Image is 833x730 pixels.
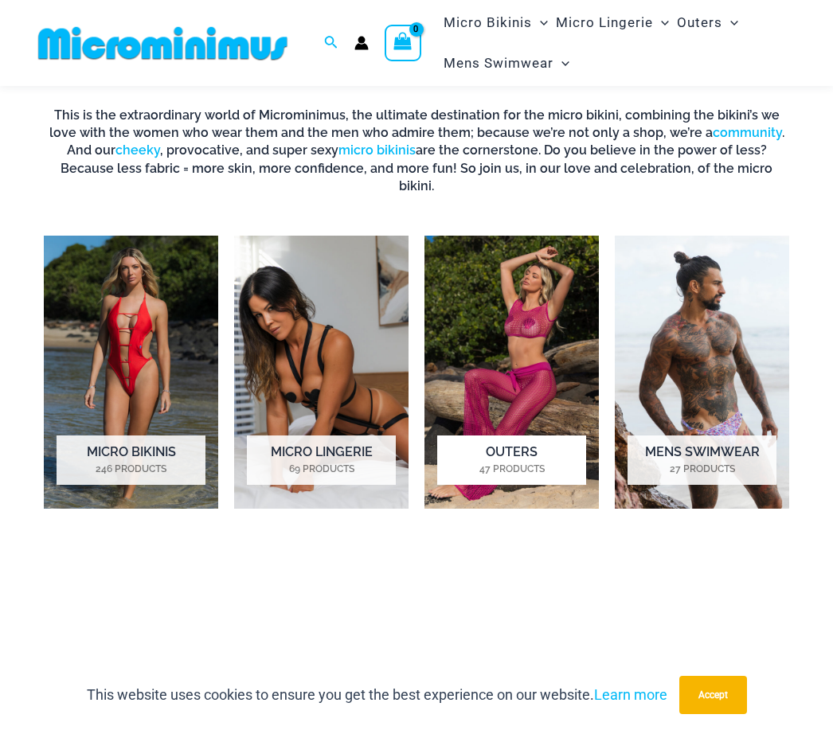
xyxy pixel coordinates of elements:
img: Outers [424,236,599,509]
a: Visit product category Mens Swimwear [615,236,789,509]
a: Learn more [594,686,667,703]
h2: Micro Bikinis [57,435,205,485]
iframe: TrustedSite Certified [44,551,789,670]
a: Visit product category Micro Bikinis [44,236,218,509]
a: Mens SwimwearMenu ToggleMenu Toggle [440,43,573,84]
h2: Mens Swimwear [628,435,776,485]
a: cheeky [115,142,160,158]
span: Micro Lingerie [556,2,653,43]
a: OutersMenu ToggleMenu Toggle [673,2,742,43]
span: Outers [677,2,722,43]
a: community [713,125,782,140]
span: Menu Toggle [653,2,669,43]
img: MM SHOP LOGO FLAT [32,25,294,61]
a: View Shopping Cart, empty [385,25,421,61]
a: micro bikinis [338,142,416,158]
h2: Outers [437,435,586,485]
span: Micro Bikinis [444,2,532,43]
mark: 246 Products [57,462,205,476]
button: Accept [679,676,747,714]
span: Menu Toggle [553,43,569,84]
a: Visit product category Micro Lingerie [234,236,409,509]
a: Visit product category Outers [424,236,599,509]
img: Mens Swimwear [615,236,789,509]
h2: Micro Lingerie [247,435,396,485]
a: Micro BikinisMenu ToggleMenu Toggle [440,2,552,43]
mark: 47 Products [437,462,586,476]
span: Menu Toggle [532,2,548,43]
span: Menu Toggle [722,2,738,43]
mark: 69 Products [247,462,396,476]
a: Micro LingerieMenu ToggleMenu Toggle [552,2,673,43]
a: Account icon link [354,36,369,50]
a: Search icon link [324,33,338,53]
img: Micro Bikinis [44,236,218,509]
p: This website uses cookies to ensure you get the best experience on our website. [87,683,667,707]
mark: 27 Products [628,462,776,476]
img: Micro Lingerie [234,236,409,509]
h6: This is the extraordinary world of Microminimus, the ultimate destination for the micro bikini, c... [44,107,789,196]
span: Mens Swimwear [444,43,553,84]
